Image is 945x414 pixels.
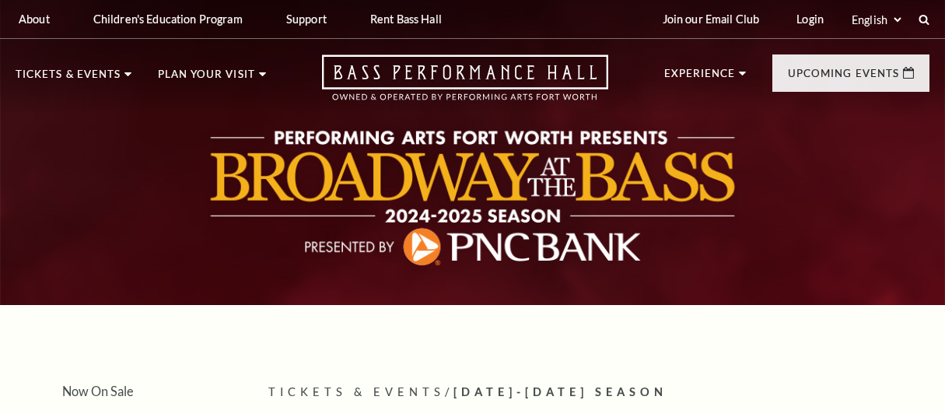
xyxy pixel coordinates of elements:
[62,384,134,398] a: Now On Sale
[453,385,667,398] span: [DATE]-[DATE] Season
[370,12,442,26] p: Rent Bass Hall
[286,12,327,26] p: Support
[849,12,904,27] select: Select:
[19,12,50,26] p: About
[158,69,255,88] p: Plan Your Visit
[788,68,899,87] p: Upcoming Events
[664,68,736,87] p: Experience
[268,383,929,402] p: /
[93,12,243,26] p: Children's Education Program
[16,69,121,88] p: Tickets & Events
[268,385,445,398] span: Tickets & Events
